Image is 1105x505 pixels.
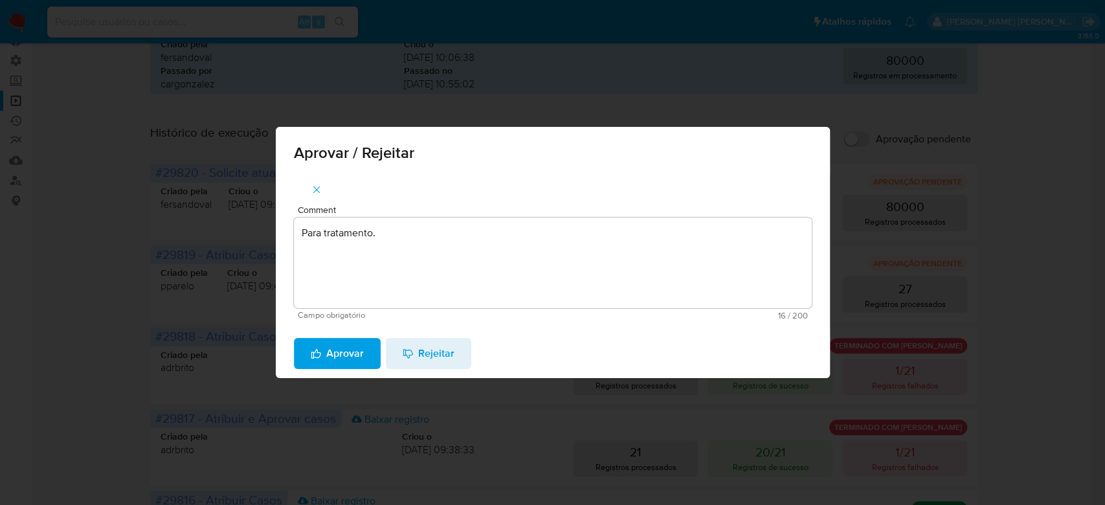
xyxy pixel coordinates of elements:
span: Máximo 200 caracteres [553,311,808,320]
span: Aprovar [311,339,364,368]
span: Rejeitar [403,339,454,368]
span: Aprovar / Rejeitar [294,145,812,161]
button: Rejeitar [386,338,471,369]
span: Comment [298,205,816,215]
span: Campo obrigatório [298,311,553,320]
textarea: Para tratamento. [294,218,812,308]
button: Aprovar [294,338,381,369]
